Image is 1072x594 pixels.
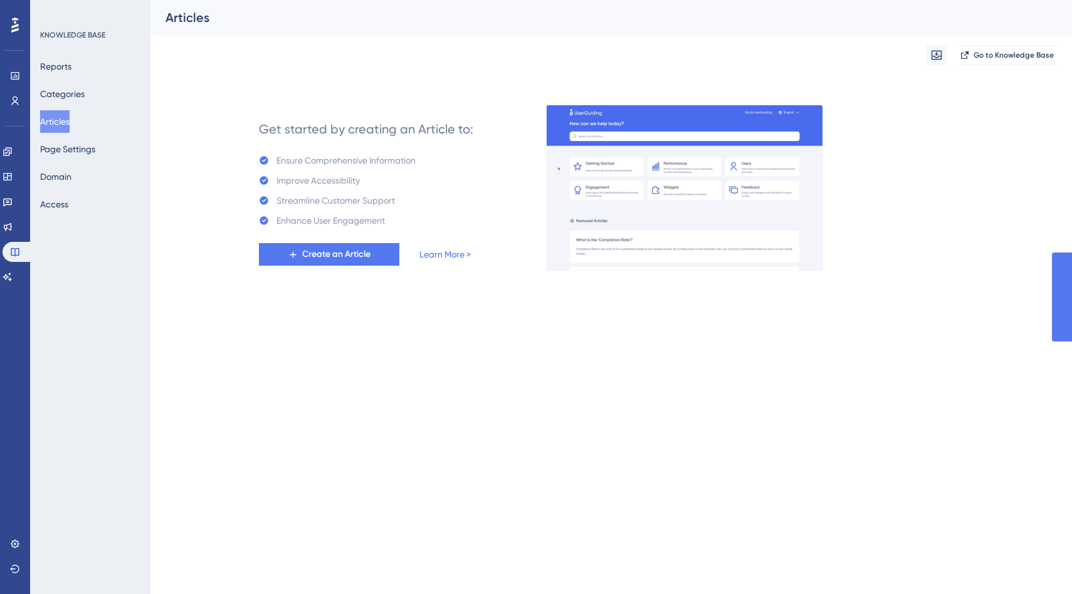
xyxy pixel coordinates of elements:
[40,138,95,160] button: Page Settings
[419,247,471,262] a: Learn More >
[166,9,1026,26] div: Articles
[957,45,1057,65] button: Go to Knowledge Base
[276,173,360,188] div: Improve Accessibility
[974,50,1054,60] span: Go to Knowledge Base
[259,120,473,138] div: Get started by creating an Article to:
[40,110,70,133] button: Articles
[40,55,71,78] button: Reports
[259,243,399,266] button: Create an Article
[276,153,416,168] div: Ensure Comprehensive Information
[276,193,395,208] div: Streamline Customer Support
[40,83,85,105] button: Categories
[1019,544,1057,582] iframe: UserGuiding AI Assistant Launcher
[302,247,370,262] span: Create an Article
[546,105,823,271] img: a27db7f7ef9877a438c7956077c236be.gif
[40,193,68,216] button: Access
[40,165,71,188] button: Domain
[276,213,385,228] div: Enhance User Engagement
[40,30,105,40] div: KNOWLEDGE BASE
